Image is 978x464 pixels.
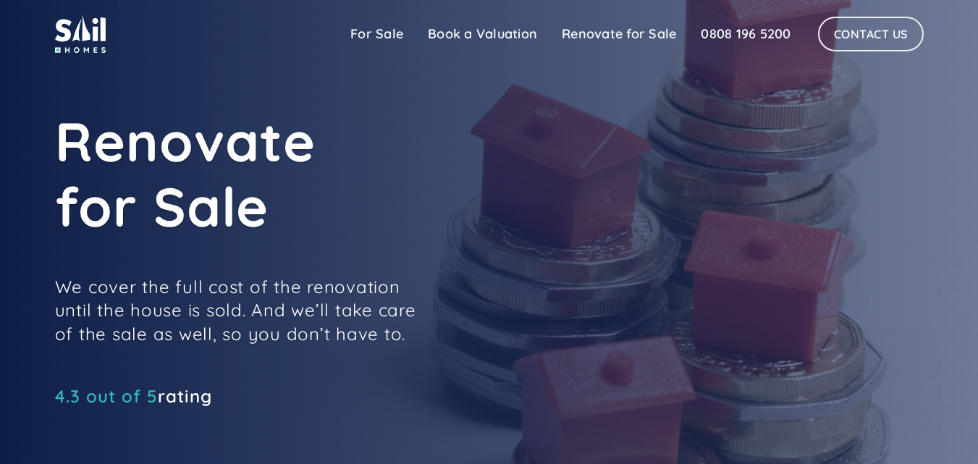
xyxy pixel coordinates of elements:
[55,385,158,407] span: 4.3 out of 5
[55,109,707,239] h1: Renovate for Sale
[549,20,688,48] a: Renovate for Sale
[55,410,272,428] iframe: Customer reviews powered by Trustpilot
[55,14,106,53] img: sail home logo
[55,389,212,403] div: rating
[338,20,416,48] a: For Sale
[688,20,803,48] a: 0808 196 5200
[55,389,212,403] a: 4.3 out of 5rating
[55,275,417,345] p: We cover the full cost of the renovation until the house is sold. And we’ll take care of the sale...
[818,17,924,51] a: Contact Us
[416,20,549,48] a: Book a Valuation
